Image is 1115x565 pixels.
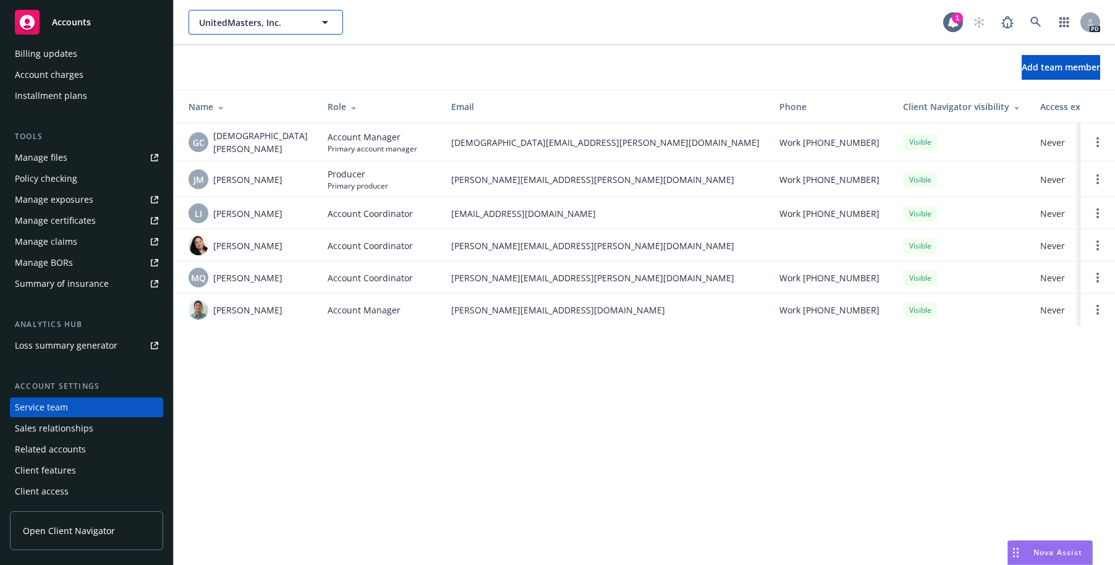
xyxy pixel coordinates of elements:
span: Work [PHONE_NUMBER] [779,173,880,186]
span: Nova Assist [1033,547,1082,558]
span: [PERSON_NAME][EMAIL_ADDRESS][PERSON_NAME][DOMAIN_NAME] [451,239,760,252]
span: [PERSON_NAME] [213,304,282,316]
div: Visible [903,302,938,318]
a: Service team [10,397,163,417]
div: Policy checking [15,169,77,189]
img: photo [189,236,208,255]
div: Client access [15,482,69,501]
span: Accounts [52,17,91,27]
div: Phone [779,100,883,113]
div: Visible [903,172,938,187]
div: Installment plans [15,86,87,106]
a: Manage files [10,148,163,168]
span: Add team member [1022,61,1100,73]
div: Role [328,100,431,113]
div: Manage exposures [15,190,93,210]
a: Manage certificates [10,211,163,231]
span: [PERSON_NAME][EMAIL_ADDRESS][DOMAIN_NAME] [451,304,760,316]
span: Work [PHONE_NUMBER] [779,304,880,316]
span: Account Coordinator [328,239,413,252]
a: Policy checking [10,169,163,189]
span: UnitedMasters, Inc. [199,16,306,29]
span: [DEMOGRAPHIC_DATA][EMAIL_ADDRESS][PERSON_NAME][DOMAIN_NAME] [451,136,760,149]
div: Related accounts [15,440,86,459]
div: Billing updates [15,44,77,64]
div: Drag to move [1008,541,1024,564]
a: Search [1024,10,1048,35]
a: Switch app [1052,10,1077,35]
a: Sales relationships [10,418,163,438]
span: Primary producer [328,181,388,191]
span: [PERSON_NAME] [213,239,282,252]
span: Producer [328,168,388,181]
a: Client access [10,482,163,501]
a: Installment plans [10,86,163,106]
div: Name [189,100,308,113]
span: JM [193,173,204,186]
span: [PERSON_NAME] [213,271,282,284]
div: Manage files [15,148,67,168]
a: Accounts [10,5,163,40]
span: LI [195,207,202,220]
img: photo [189,300,208,320]
a: Open options [1090,172,1105,187]
a: Start snowing [967,10,991,35]
div: Manage certificates [15,211,96,231]
a: Report a Bug [995,10,1020,35]
span: Account Manager [328,304,401,316]
a: Open options [1090,135,1105,150]
div: Visible [903,206,938,221]
a: Open options [1090,302,1105,317]
span: Primary account manager [328,143,417,154]
span: [PERSON_NAME] [213,207,282,220]
button: UnitedMasters, Inc. [189,10,343,35]
a: Manage claims [10,232,163,252]
div: Sales relationships [15,418,93,438]
div: Visible [903,134,938,150]
a: Manage exposures [10,190,163,210]
div: 1 [952,12,963,23]
a: Account charges [10,65,163,85]
div: Email [451,100,760,113]
div: Visible [903,238,938,253]
div: Manage claims [15,232,77,252]
div: Service team [15,397,68,417]
span: MQ [191,271,206,284]
div: Account settings [10,380,163,393]
span: Work [PHONE_NUMBER] [779,271,880,284]
span: Account Coordinator [328,207,413,220]
a: Summary of insurance [10,274,163,294]
a: Open options [1090,270,1105,285]
div: Analytics hub [10,318,163,331]
button: Add team member [1022,55,1100,80]
a: Client features [10,461,163,480]
span: [PERSON_NAME][EMAIL_ADDRESS][PERSON_NAME][DOMAIN_NAME] [451,271,760,284]
a: Billing updates [10,44,163,64]
a: Related accounts [10,440,163,459]
div: Manage BORs [15,253,73,273]
span: [DEMOGRAPHIC_DATA][PERSON_NAME] [213,129,308,155]
div: Client Navigator visibility [903,100,1020,113]
span: Open Client Navigator [23,524,115,537]
div: Visible [903,270,938,286]
button: Nova Assist [1007,540,1093,565]
div: Summary of insurance [15,274,109,294]
div: Client features [15,461,76,480]
div: Account charges [15,65,83,85]
a: Open options [1090,206,1105,221]
span: [PERSON_NAME][EMAIL_ADDRESS][PERSON_NAME][DOMAIN_NAME] [451,173,760,186]
span: [PERSON_NAME] [213,173,282,186]
div: Loss summary generator [15,336,117,355]
a: Manage BORs [10,253,163,273]
a: Open options [1090,238,1105,253]
span: Work [PHONE_NUMBER] [779,207,880,220]
span: Account Coordinator [328,271,413,284]
a: Loss summary generator [10,336,163,355]
span: GC [193,136,205,149]
span: [EMAIL_ADDRESS][DOMAIN_NAME] [451,207,760,220]
span: Account Manager [328,130,417,143]
div: Tools [10,130,163,143]
span: Work [PHONE_NUMBER] [779,136,880,149]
